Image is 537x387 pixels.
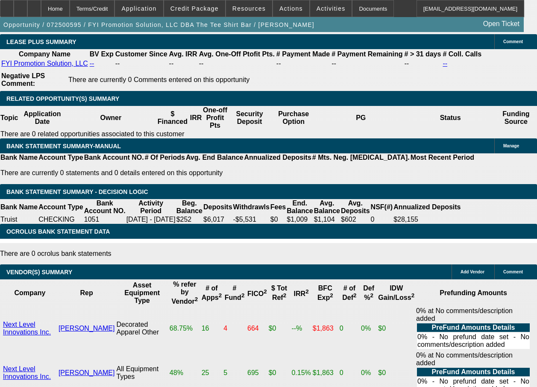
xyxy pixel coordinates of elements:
td: --% [291,307,311,350]
b: Def % [363,284,374,301]
th: Annualized Deposits [244,153,311,162]
b: % refer by Vendor [171,281,198,305]
th: Purchase Option [271,106,316,130]
b: IDW Gain/Loss [378,284,414,301]
b: Avg. One-Off Ptofit Pts. [199,50,275,58]
sup: 2 [330,292,333,299]
td: 664 [247,307,267,350]
th: Beg. Balance [176,199,203,215]
td: $602 [340,215,370,224]
span: LEASE PLUS SUMMARY [6,38,76,45]
th: Status [405,106,495,130]
td: 0 [339,307,360,350]
b: # of Def [342,284,356,301]
td: Decorated Apparel Other [116,307,168,350]
span: Credit Package [170,5,219,12]
th: Security Deposit [228,106,271,130]
b: Rep [80,289,93,296]
b: # Payment Made [276,50,330,58]
th: Bank Account NO. [84,153,144,162]
b: BFC Exp [317,284,333,301]
th: PG [316,106,405,130]
td: $1,863 [312,307,338,350]
th: Avg. Deposits [340,199,370,215]
th: Fees [270,199,286,215]
td: CHECKING [38,215,84,224]
a: -- [443,60,447,67]
a: Next Level Innovations Inc. [3,321,51,336]
b: Customer Since [115,50,167,58]
td: $6,017 [203,215,233,224]
b: # Coll. Calls [443,50,481,58]
td: -- [331,59,403,68]
sup: 2 [353,292,356,299]
span: Add Vendor [461,270,484,274]
th: Owner [66,106,156,130]
span: Activities [317,5,346,12]
td: $0 [378,307,415,350]
td: -$5,531 [233,215,270,224]
a: FYI Promotion Solution, LLC [1,60,88,67]
th: One-off Profit Pts [202,106,228,130]
div: $28,155 [393,216,461,223]
td: -- [199,59,275,68]
th: End. Balance [286,199,313,215]
b: # Payment Remaining [332,50,402,58]
td: $252 [176,215,203,224]
p: There are currently 0 statements and 0 details entered on this opportunity [0,169,474,177]
td: 0% - No prefund date set - No comments/description added [417,333,530,349]
span: Actions [279,5,303,12]
span: Bank Statement Summary - Decision Logic [6,188,148,195]
th: # Mts. Neg. [MEDICAL_DATA]. [312,153,410,162]
span: Application [121,5,156,12]
span: Comment [503,39,523,44]
td: [DATE] - [DATE] [126,215,176,224]
b: PreFund Amounts Details [432,324,515,331]
td: -- [404,59,442,68]
sup: 2 [264,288,267,295]
span: OCROLUS BANK STATEMENT DATA [6,228,110,235]
span: Opportunity / 072500595 / FYI Promotion Solution, LLC DBA The Tee Shirt Bar / [PERSON_NAME] [3,21,314,28]
a: Next Level Innovations Inc. [3,365,51,380]
td: 0% [361,307,377,350]
b: # of Apps [202,284,222,301]
span: Manage [503,144,519,148]
th: Funding Source [495,106,537,130]
th: Withdrawls [233,199,270,215]
td: 1051 [84,215,126,224]
th: Annualized Deposits [393,199,461,215]
th: # Of Periods [144,153,185,162]
td: -- [276,59,330,68]
sup: 2 [195,296,198,302]
th: Most Recent Period [410,153,475,162]
b: Avg. IRR [169,50,197,58]
button: Resources [226,0,272,17]
span: RELATED OPPORTUNITY(S) SUMMARY [6,95,119,102]
td: -- [169,59,198,68]
th: NSF(#) [370,199,393,215]
td: $0 [268,307,291,350]
a: -- [90,60,94,67]
td: $0 [270,215,286,224]
b: Company [14,289,45,296]
a: [PERSON_NAME] [59,369,115,376]
a: Open Ticket [480,17,523,31]
b: IRR [294,290,309,297]
td: 0 [370,215,393,224]
td: 16 [201,307,222,350]
b: # > 31 days [405,50,441,58]
span: BANK STATEMENT SUMMARY-MANUAL [6,143,121,150]
th: Deposits [203,199,233,215]
sup: 2 [411,292,414,299]
b: FICO [247,290,267,297]
td: $1,104 [314,215,340,224]
th: IRR [190,106,202,130]
th: Avg. End Balance [185,153,244,162]
b: Negative LPS Comment: [1,72,45,87]
th: Activity Period [126,199,176,215]
b: BV Exp [90,50,114,58]
span: VENDOR(S) SUMMARY [6,269,72,276]
td: 68.75% [169,307,200,350]
sup: 2 [219,292,222,299]
th: Bank Account NO. [84,199,126,215]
